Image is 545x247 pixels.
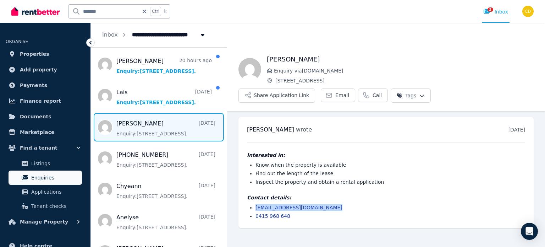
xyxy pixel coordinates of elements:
[116,57,212,75] a: [PERSON_NAME]20 hours agoEnquiry:[STREET_ADDRESS].
[20,81,47,90] span: Payments
[358,88,388,102] a: Call
[9,185,82,199] a: Applications
[20,128,54,136] span: Marketplace
[91,23,218,47] nav: Breadcrumb
[9,171,82,185] a: Enquiries
[150,7,161,16] span: Ctrl
[247,194,525,201] h4: Contact details:
[102,31,118,38] a: Inbox
[483,8,508,15] div: Inbox
[391,88,431,103] button: Tags
[116,88,212,106] a: Lais[DATE]Enquiry:[STREET_ADDRESS].
[20,112,51,121] span: Documents
[397,92,416,99] span: Tags
[31,173,79,182] span: Enquiries
[321,88,355,102] a: Email
[238,88,315,103] button: Share Application Link
[20,144,57,152] span: Find a tenant
[6,215,85,229] button: Manage Property
[164,9,166,14] span: k
[6,94,85,108] a: Finance report
[255,213,290,219] a: 0415 968 648
[247,151,525,159] h4: Interested in:
[508,127,525,133] time: [DATE]
[9,156,82,171] a: Listings
[20,218,68,226] span: Manage Property
[9,199,82,213] a: Tenant checks
[6,78,85,92] a: Payments
[247,126,294,133] span: [PERSON_NAME]
[6,47,85,61] a: Properties
[488,7,493,12] span: 2
[267,54,534,64] h1: [PERSON_NAME]
[275,77,534,84] span: [STREET_ADDRESS]
[116,213,215,231] a: Anelyse[DATE]Enquiry:[STREET_ADDRESS].
[373,92,382,99] span: Call
[116,182,215,200] a: Chyeann[DATE]Enquiry:[STREET_ADDRESS].
[20,65,57,74] span: Add property
[6,39,28,44] span: ORGANISE
[255,161,525,168] li: Know when the property is available
[116,119,215,137] a: [PERSON_NAME][DATE]Enquiry:[STREET_ADDRESS].
[296,126,312,133] span: wrote
[6,109,85,124] a: Documents
[31,188,79,196] span: Applications
[20,50,49,58] span: Properties
[522,6,534,17] img: Chris Dimitropoulos
[238,58,261,81] img: Katrina Lesniak
[255,178,525,186] li: Inspect the property and obtain a rental application
[20,97,61,105] span: Finance report
[274,67,534,74] span: Enquiry via [DOMAIN_NAME]
[255,170,525,177] li: Find out the length of the lease
[335,92,349,99] span: Email
[6,141,85,155] button: Find a tenant
[11,6,60,17] img: RentBetter
[31,159,79,168] span: Listings
[255,205,342,210] a: [EMAIL_ADDRESS][DOMAIN_NAME]
[31,202,79,210] span: Tenant checks
[6,63,85,77] a: Add property
[521,223,538,240] div: Open Intercom Messenger
[6,125,85,139] a: Marketplace
[116,151,215,168] a: [PHONE_NUMBER][DATE]Enquiry:[STREET_ADDRESS].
